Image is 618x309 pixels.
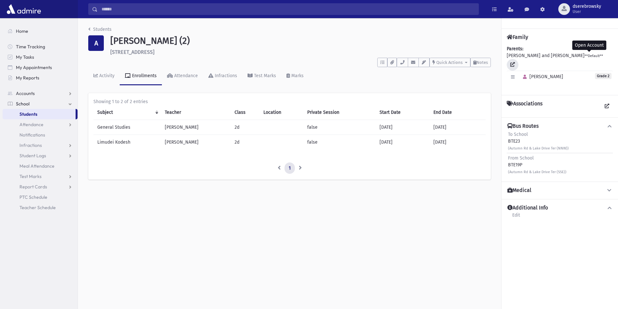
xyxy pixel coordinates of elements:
[507,187,613,194] button: Medical
[376,120,430,135] td: [DATE]
[508,132,528,137] span: To School
[88,35,104,51] div: A
[120,67,162,85] a: Enrollments
[173,73,198,78] div: Attendance
[3,150,78,161] a: Student Logs
[3,73,78,83] a: My Reports
[303,135,375,149] td: false
[572,41,606,50] div: Open Account
[507,46,523,52] b: Parents:
[93,135,161,149] td: Limudei Kodesh
[376,135,430,149] td: [DATE]
[281,67,309,85] a: Marks
[16,28,28,34] span: Home
[16,101,30,107] span: School
[508,155,534,161] span: From School
[507,205,548,211] h4: Additional Info
[573,9,601,14] span: User
[16,54,34,60] span: My Tasks
[303,120,375,135] td: false
[470,58,491,67] button: Notes
[16,65,52,70] span: My Appointments
[3,42,78,52] a: Time Tracking
[110,35,491,46] h1: [PERSON_NAME] (2)
[520,74,563,79] span: [PERSON_NAME]
[19,132,45,138] span: Notifications
[19,163,55,169] span: Meal Attendance
[595,73,612,79] span: Grade 2
[19,205,56,210] span: Teacher Schedule
[430,105,486,120] th: End Date
[477,60,488,65] span: Notes
[507,205,613,211] button: Additional Info
[110,49,491,55] h6: [STREET_ADDRESS]
[242,67,281,85] a: Test Marks
[507,187,531,194] h4: Medical
[3,130,78,140] a: Notifications
[508,170,566,174] small: (Autumn Rd & Lake Drive Ter (SSE))
[508,155,566,175] div: BTE19P
[3,202,78,213] a: Teacher Schedule
[19,142,42,148] span: Infractions
[436,60,463,65] span: Quick Actions
[19,153,46,159] span: Student Logs
[93,120,161,135] td: General Studies
[573,4,601,9] span: dserebrowsky
[508,131,569,151] div: BTE23
[3,99,78,109] a: School
[19,122,43,127] span: Attendance
[285,162,295,174] a: 1
[88,27,112,32] a: Students
[131,73,157,78] div: Enrollments
[3,171,78,182] a: Test Marks
[3,62,78,73] a: My Appointments
[507,101,542,112] h4: Associations
[88,67,120,85] a: Activity
[512,211,520,223] a: Edit
[213,73,237,78] div: Infractions
[5,3,42,16] img: AdmirePro
[231,135,260,149] td: 2d
[430,58,470,67] button: Quick Actions
[507,45,613,90] div: [PERSON_NAME] and [PERSON_NAME]
[161,105,230,120] th: Teacher
[507,34,528,40] h4: Family
[3,140,78,150] a: Infractions
[3,26,78,36] a: Home
[3,192,78,202] a: PTC Schedule
[601,101,613,112] a: View all Associations
[3,119,78,130] a: Attendance
[19,184,47,190] span: Report Cards
[19,111,37,117] span: Students
[303,105,375,120] th: Private Session
[260,105,303,120] th: Location
[3,109,76,119] a: Students
[162,67,203,85] a: Attendance
[88,26,112,35] nav: breadcrumb
[3,161,78,171] a: Meal Attendance
[98,73,115,78] div: Activity
[507,123,613,130] button: Bus Routes
[98,3,479,15] input: Search
[507,123,539,130] h4: Bus Routes
[508,146,569,150] small: (Autumn Rd & Lake Drive Ter (NNW))
[203,67,242,85] a: Infractions
[93,98,486,105] div: Showing 1 to 2 of 2 entries
[231,120,260,135] td: 2d
[3,52,78,62] a: My Tasks
[290,73,304,78] div: Marks
[430,135,486,149] td: [DATE]
[3,182,78,192] a: Report Cards
[16,90,35,96] span: Accounts
[376,105,430,120] th: Start Date
[3,88,78,99] a: Accounts
[161,120,230,135] td: [PERSON_NAME]
[19,173,42,179] span: Test Marks
[93,105,161,120] th: Subject
[253,73,276,78] div: Test Marks
[231,105,260,120] th: Class
[16,75,39,81] span: My Reports
[161,135,230,149] td: [PERSON_NAME]
[430,120,486,135] td: [DATE]
[19,194,47,200] span: PTC Schedule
